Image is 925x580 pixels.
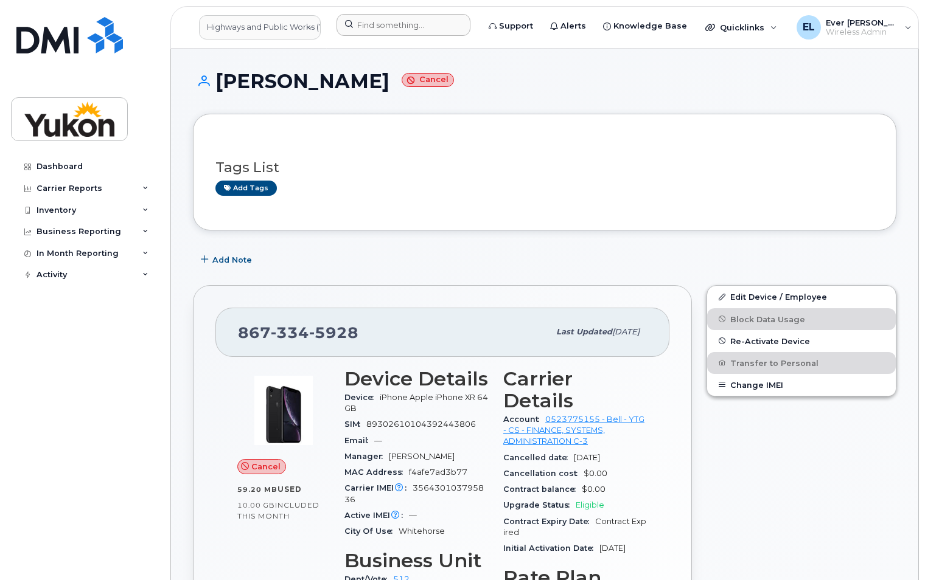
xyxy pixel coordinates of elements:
[503,415,644,446] a: 0523775155 - Bell - YTG - CS - FINANCE, SYSTEMS, ADMINISTRATION C-3
[503,500,576,509] span: Upgrade Status
[503,469,584,478] span: Cancellation cost
[344,436,374,445] span: Email
[707,286,896,308] a: Edit Device / Employee
[374,436,382,445] span: —
[574,453,600,462] span: [DATE]
[584,469,607,478] span: $0.00
[707,374,896,396] button: Change IMEI
[389,452,455,461] span: [PERSON_NAME]
[707,308,896,330] button: Block Data Usage
[503,453,574,462] span: Cancelled date
[503,368,647,412] h3: Carrier Details
[344,483,484,503] span: 356430103795836
[237,501,275,509] span: 10.00 GB
[556,327,612,336] span: Last updated
[271,323,309,342] span: 334
[277,485,302,494] span: used
[344,452,389,461] span: Manager
[215,160,874,175] h3: Tags List
[193,71,896,92] h1: [PERSON_NAME]
[707,352,896,374] button: Transfer to Personal
[366,419,476,429] span: 89302610104392443806
[503,485,582,494] span: Contract balance
[503,415,545,424] span: Account
[582,485,606,494] span: $0.00
[399,526,445,536] span: Whitehorse
[215,181,277,196] a: Add tags
[402,73,454,87] small: Cancel
[730,336,810,345] span: Re-Activate Device
[344,511,409,520] span: Active IMEI
[238,323,358,342] span: 867
[247,374,320,447] img: image20231002-3703462-1qb80zy.jpeg
[309,323,358,342] span: 5928
[237,500,319,520] span: included this month
[251,461,281,472] span: Cancel
[599,544,626,553] span: [DATE]
[409,468,467,477] span: f4afe7ad3b77
[344,526,399,536] span: City Of Use
[707,330,896,352] button: Re-Activate Device
[344,393,380,402] span: Device
[503,544,599,553] span: Initial Activation Date
[409,511,417,520] span: —
[576,500,604,509] span: Eligible
[344,368,489,390] h3: Device Details
[344,419,366,429] span: SIM
[344,483,413,492] span: Carrier IMEI
[344,550,489,571] h3: Business Unit
[237,485,277,494] span: 59.20 MB
[212,254,252,266] span: Add Note
[193,249,262,271] button: Add Note
[612,327,640,336] span: [DATE]
[344,393,488,413] span: iPhone Apple iPhone XR 64GB
[503,517,595,526] span: Contract Expiry Date
[344,468,409,477] span: MAC Address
